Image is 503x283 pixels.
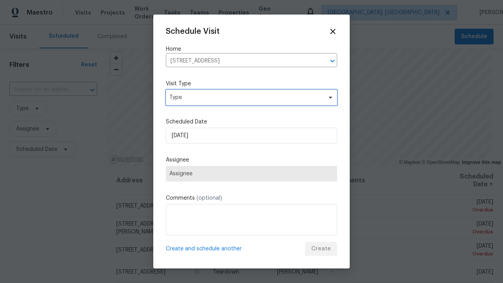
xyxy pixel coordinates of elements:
[169,171,334,177] span: Assignee
[166,45,337,53] label: Home
[166,128,337,143] input: M/D/YYYY
[169,94,322,101] span: Type
[166,194,337,202] label: Comments
[166,80,337,88] label: Visit Type
[166,118,337,126] label: Scheduled Date
[166,28,220,35] span: Schedule Visit
[196,195,222,201] span: (optional)
[166,55,315,67] input: Enter in an address
[329,27,337,36] span: Close
[166,245,242,253] span: Create and schedule another
[166,156,337,164] label: Assignee
[327,55,338,66] button: Open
